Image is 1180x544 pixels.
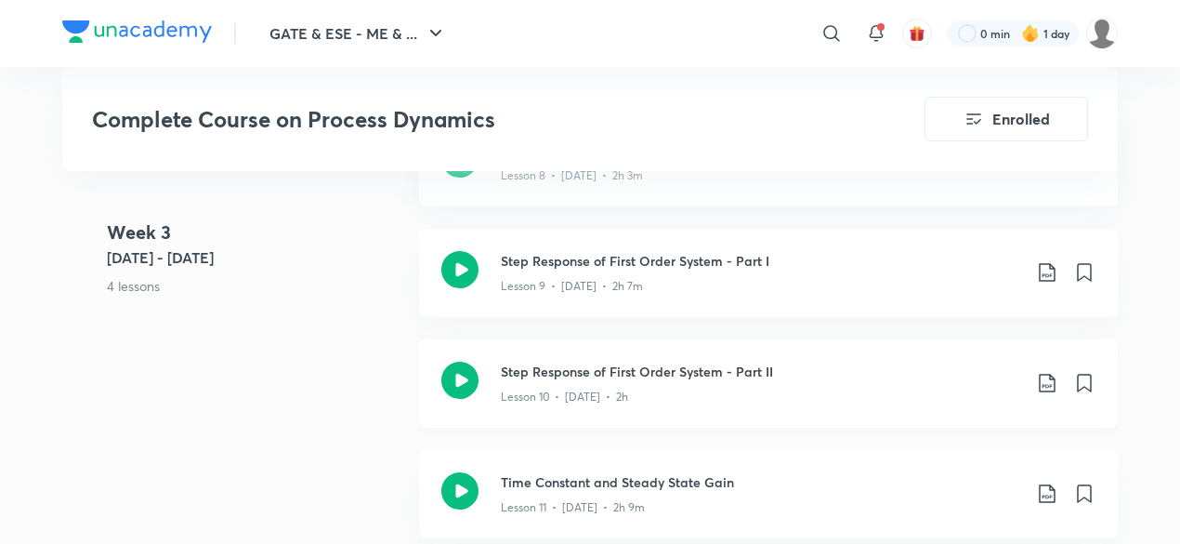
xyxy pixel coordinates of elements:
h3: Time Constant and Steady State Gain [501,472,1021,492]
img: Gungun [1086,18,1118,49]
a: Step Response of First Order System - Part IILesson 10 • [DATE] • 2h [419,339,1118,450]
a: Step Response of First Order System - Part ILesson 9 • [DATE] • 2h 7m [419,229,1118,339]
h3: Complete Course on Process Dynamics [92,106,819,133]
a: Doubt Clearing SessionLesson 8 • [DATE] • 2h 3m [419,118,1118,229]
button: avatar [902,19,932,48]
img: Company Logo [62,20,212,43]
p: 4 lessons [107,276,404,296]
h3: Step Response of First Order System - Part I [501,251,1021,271]
img: avatar [909,25,925,42]
h3: Step Response of First Order System - Part II [501,362,1021,381]
img: streak [1021,24,1040,43]
button: GATE & ESE - ME & ... [258,15,458,52]
h4: Week 3 [107,219,404,246]
a: Company Logo [62,20,212,47]
p: Lesson 11 • [DATE] • 2h 9m [501,499,645,516]
p: Lesson 10 • [DATE] • 2h [501,389,628,405]
p: Lesson 9 • [DATE] • 2h 7m [501,278,643,295]
button: Enrolled [924,97,1088,141]
h5: [DATE] - [DATE] [107,246,404,269]
p: Lesson 8 • [DATE] • 2h 3m [501,167,643,184]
